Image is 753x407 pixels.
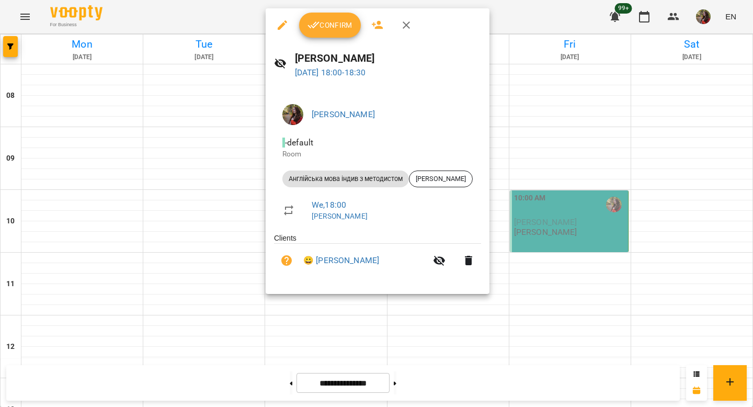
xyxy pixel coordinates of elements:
[274,248,299,273] button: Unpaid. Bill the attendance?
[303,254,379,267] a: 😀 [PERSON_NAME]
[307,19,352,31] span: Confirm
[299,13,361,38] button: Confirm
[295,67,366,77] a: [DATE] 18:00-18:30
[282,149,473,160] p: Room
[282,174,409,184] span: Англійська мова індив з методистом
[312,109,375,119] a: [PERSON_NAME]
[274,233,481,281] ul: Clients
[312,212,368,220] a: [PERSON_NAME]
[409,171,473,187] div: [PERSON_NAME]
[409,174,472,184] span: [PERSON_NAME]
[312,200,346,210] a: We , 18:00
[282,138,315,148] span: - default
[295,50,481,66] h6: [PERSON_NAME]
[282,104,303,125] img: e07efb92dffdd3394782f635bb1f4ca0.jpg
